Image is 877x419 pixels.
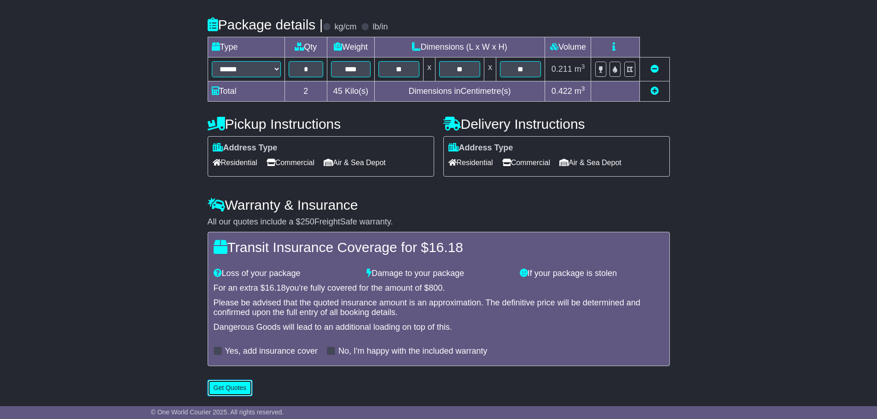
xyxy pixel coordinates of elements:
div: Please be advised that the quoted insurance amount is an approximation. The definitive price will... [214,298,664,318]
span: 16.18 [429,240,463,255]
td: Total [208,81,285,102]
span: Residential [213,155,257,170]
label: Yes, add insurance cover [225,346,318,356]
span: Air & Sea Depot [559,155,621,170]
td: Volume [545,37,591,57]
button: Get Quotes [208,380,253,396]
td: Qty [285,37,327,57]
div: If your package is stolen [515,269,668,279]
a: Add new item [650,86,659,96]
h4: Delivery Instructions [443,116,670,132]
div: All our quotes include a $ FreightSafe warranty. [208,217,670,227]
span: 16.18 [265,283,286,293]
label: Address Type [448,143,513,153]
div: For an extra $ you're fully covered for the amount of $ . [214,283,664,293]
h4: Pickup Instructions [208,116,434,132]
td: Weight [327,37,375,57]
td: Type [208,37,285,57]
td: x [423,57,435,81]
label: No, I'm happy with the included warranty [338,346,488,356]
td: Kilo(s) [327,81,375,102]
td: x [484,57,496,81]
h4: Transit Insurance Coverage for $ [214,240,664,255]
span: 45 [333,86,343,96]
h4: Warranty & Insurance [208,197,670,212]
span: 800 [429,283,442,293]
div: Loss of your package [209,269,362,279]
span: Commercial [502,155,550,170]
div: Damage to your package [362,269,515,279]
sup: 3 [581,63,585,70]
td: Dimensions in Centimetre(s) [374,81,545,102]
span: Commercial [267,155,314,170]
label: lb/in [372,22,388,32]
td: 2 [285,81,327,102]
label: Address Type [213,143,278,153]
span: 250 [301,217,314,226]
td: Dimensions (L x W x H) [374,37,545,57]
span: © One World Courier 2025. All rights reserved. [151,408,284,416]
span: m [575,86,585,96]
a: Remove this item [650,64,659,74]
sup: 3 [581,85,585,92]
div: Dangerous Goods will lead to an additional loading on top of this. [214,322,664,333]
span: 0.211 [552,64,572,74]
span: m [575,64,585,74]
h4: Package details | [208,17,323,32]
span: Residential [448,155,493,170]
span: Air & Sea Depot [324,155,386,170]
span: 0.422 [552,86,572,96]
label: kg/cm [334,22,356,32]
